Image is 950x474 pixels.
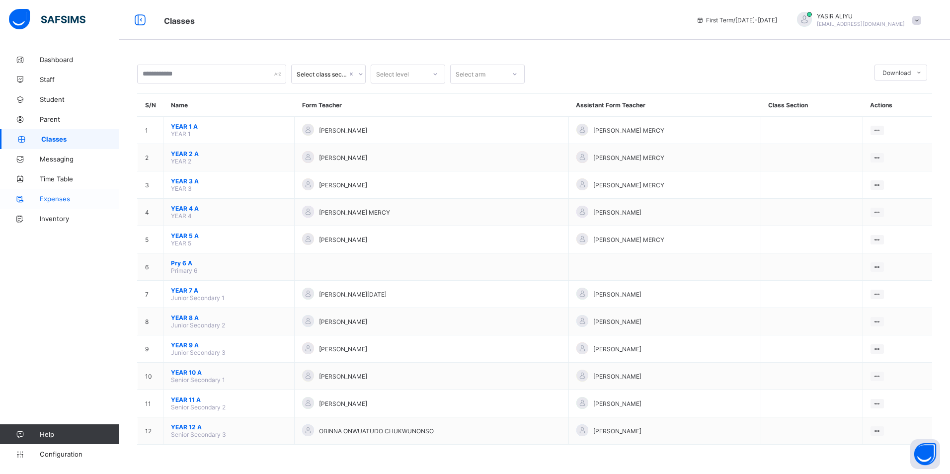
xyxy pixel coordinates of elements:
span: Junior Secondary 1 [171,294,225,302]
span: Junior Secondary 3 [171,349,226,356]
div: Select arm [456,65,485,83]
th: Name [163,94,295,117]
span: Configuration [40,450,119,458]
span: YEAR 5 [171,239,191,247]
span: [PERSON_NAME] MERCY [593,236,664,243]
span: [PERSON_NAME] [593,400,641,407]
span: YEAR 1 [171,130,191,138]
span: [PERSON_NAME] MERCY [593,154,664,161]
span: YEAR 3 [171,185,192,192]
span: Student [40,95,119,103]
span: [PERSON_NAME] [319,154,367,161]
span: Senior Secondary 1 [171,376,225,384]
th: S/N [138,94,163,117]
div: YASIRALIYU [787,12,926,28]
span: Classes [164,16,195,26]
img: safsims [9,9,85,30]
span: [PERSON_NAME] [319,127,367,134]
span: YASIR ALIYU [817,12,905,20]
span: session/term information [696,16,777,24]
span: Expenses [40,195,119,203]
span: YEAR 12 A [171,423,287,431]
span: Download [882,69,911,77]
th: Assistant Form Teacher [568,94,761,117]
span: Classes [41,135,119,143]
span: [PERSON_NAME] [593,291,641,298]
span: YEAR 10 A [171,369,287,376]
td: 10 [138,363,163,390]
td: 7 [138,281,163,308]
div: Select class section [297,71,347,78]
span: Dashboard [40,56,119,64]
span: Senior Secondary 2 [171,403,226,411]
span: Parent [40,115,119,123]
span: Primary 6 [171,267,197,274]
span: YEAR 2 A [171,150,287,158]
span: Junior Secondary 2 [171,321,225,329]
span: [PERSON_NAME] [593,373,641,380]
span: [PERSON_NAME] [593,209,641,216]
span: Senior Secondary 3 [171,431,226,438]
span: [EMAIL_ADDRESS][DOMAIN_NAME] [817,21,905,27]
span: [PERSON_NAME] [593,345,641,353]
td: 1 [138,117,163,144]
span: YEAR 2 [171,158,191,165]
span: Time Table [40,175,119,183]
span: [PERSON_NAME] [319,181,367,189]
span: YEAR 4 A [171,205,287,212]
span: Help [40,430,119,438]
span: [PERSON_NAME][DATE] [319,291,387,298]
td: 6 [138,253,163,281]
td: 4 [138,199,163,226]
td: 12 [138,417,163,445]
span: [PERSON_NAME] [593,427,641,435]
span: [PERSON_NAME] MERCY [593,127,664,134]
th: Class Section [761,94,863,117]
span: YEAR 9 A [171,341,287,349]
span: YEAR 11 A [171,396,287,403]
span: [PERSON_NAME] [319,373,367,380]
td: 8 [138,308,163,335]
div: Select level [376,65,409,83]
span: [PERSON_NAME] [319,236,367,243]
span: [PERSON_NAME] [593,318,641,325]
span: Staff [40,76,119,83]
th: Form Teacher [295,94,568,117]
span: YEAR 8 A [171,314,287,321]
th: Actions [863,94,932,117]
span: [PERSON_NAME] [319,345,367,353]
td: 2 [138,144,163,171]
span: Pry 6 A [171,259,287,267]
span: OBINNA ONWUATUDO CHUKWUNONSO [319,427,434,435]
span: YEAR 7 A [171,287,287,294]
span: YEAR 3 A [171,177,287,185]
td: 3 [138,171,163,199]
span: Inventory [40,215,119,223]
span: Messaging [40,155,119,163]
button: Open asap [910,439,940,469]
span: YEAR 4 [171,212,192,220]
td: 5 [138,226,163,253]
span: [PERSON_NAME] [319,400,367,407]
span: [PERSON_NAME] MERCY [319,209,390,216]
td: 9 [138,335,163,363]
span: [PERSON_NAME] MERCY [593,181,664,189]
span: YEAR 1 A [171,123,287,130]
span: YEAR 5 A [171,232,287,239]
span: [PERSON_NAME] [319,318,367,325]
td: 11 [138,390,163,417]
